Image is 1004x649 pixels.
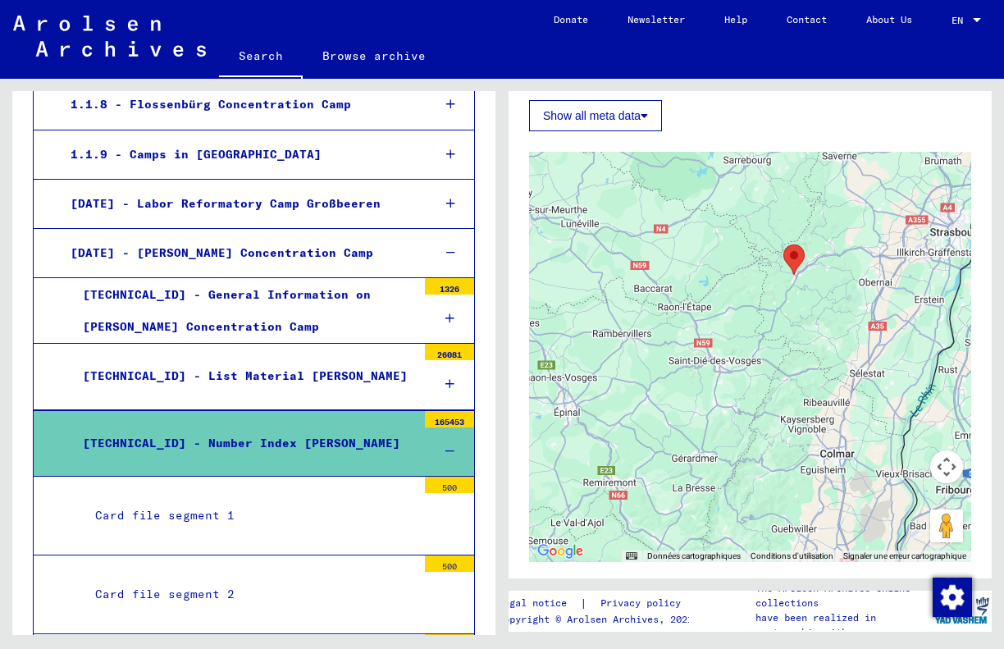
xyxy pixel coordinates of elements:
div: 1326 [425,278,474,295]
button: Commandes de la caméra de la carte [930,450,963,483]
div: Card file segment 1 [83,500,417,532]
img: Change consent [933,578,972,617]
a: Browse archive [303,36,445,75]
div: Schirmeck-Vorbruck Concentration Camp [783,245,805,275]
a: Legal notice [498,595,580,612]
div: [DATE] - [PERSON_NAME] Concentration Camp [58,237,419,269]
button: Faites glisser Pegman sur la carte pour ouvrir Street View [930,510,963,542]
div: 1.1.9 - Camps in [GEOGRAPHIC_DATA] [58,139,419,171]
p: Copyright © Arolsen Archives, 2021 [498,612,701,627]
div: Card file segment 2 [83,578,417,610]
button: Show all meta data [529,100,662,131]
button: Raccourcis clavier [626,551,637,562]
button: Données cartographiques [647,551,741,562]
img: Google [533,541,587,562]
div: 500 [425,555,474,572]
div: | [498,595,701,612]
div: 1.1.8 - Flossenbürg Concentration Camp [58,89,419,121]
div: [TECHNICAL_ID] - Number Index [PERSON_NAME] [71,427,417,459]
p: have been realized in partnership with [755,610,931,640]
p: The Arolsen Archives online collections [755,581,931,610]
a: Signaler une erreur cartographique [843,551,966,560]
div: [TECHNICAL_ID] - List Material [PERSON_NAME] [71,360,417,392]
img: Arolsen_neg.svg [13,16,206,57]
div: 165453 [425,411,474,427]
a: Conditions d'utilisation [751,551,833,560]
span: EN [952,15,970,26]
a: Search [219,36,303,79]
div: [DATE] - Labor Reformatory Camp Großbeeren [58,188,419,220]
div: 500 [425,477,474,493]
div: [TECHNICAL_ID] - General Information on [PERSON_NAME] Concentration Camp [71,279,417,343]
a: Ouvrir cette zone dans Google Maps (dans une nouvelle fenêtre) [533,541,587,562]
div: 26081 [425,344,474,360]
a: Privacy policy [587,595,701,612]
